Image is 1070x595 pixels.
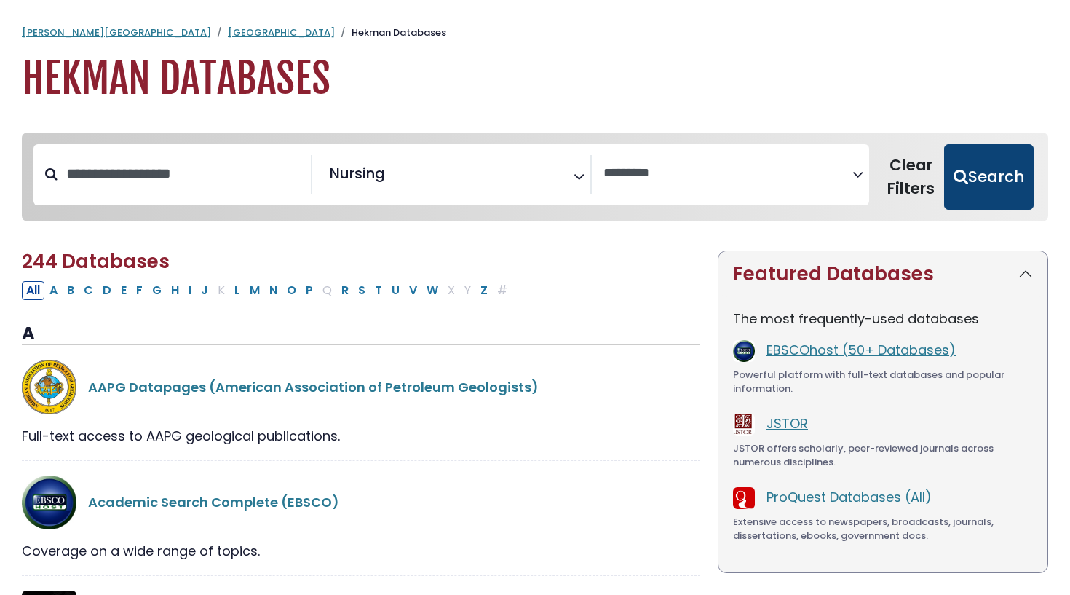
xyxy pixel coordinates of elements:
[944,144,1034,210] button: Submit for Search Results
[88,378,539,396] a: AAPG Datapages (American Association of Petroleum Geologists)
[718,251,1047,297] button: Featured Databases
[265,281,282,300] button: Filter Results N
[58,162,311,186] input: Search database by title or keyword
[878,144,944,210] button: Clear Filters
[405,281,421,300] button: Filter Results V
[167,281,183,300] button: Filter Results H
[228,25,335,39] a: [GEOGRAPHIC_DATA]
[148,281,166,300] button: Filter Results G
[22,25,1048,40] nav: breadcrumb
[476,281,492,300] button: Filter Results Z
[98,281,116,300] button: Filter Results D
[733,309,1033,328] p: The most frequently-used databases
[422,281,443,300] button: Filter Results W
[22,280,513,299] div: Alpha-list to filter by first letter of database name
[282,281,301,300] button: Filter Results O
[733,515,1033,543] div: Extensive access to newspapers, broadcasts, journals, dissertations, ebooks, government docs.
[337,281,353,300] button: Filter Results R
[22,248,170,275] span: 244 Databases
[603,166,852,181] textarea: Search
[184,281,196,300] button: Filter Results I
[245,281,264,300] button: Filter Results M
[22,426,700,446] div: Full-text access to AAPG geological publications.
[22,25,211,39] a: [PERSON_NAME][GEOGRAPHIC_DATA]
[22,323,700,345] h3: A
[766,488,932,506] a: ProQuest Databases (All)
[301,281,317,300] button: Filter Results P
[324,162,385,184] li: Nursing
[79,281,98,300] button: Filter Results C
[354,281,370,300] button: Filter Results S
[230,281,245,300] button: Filter Results L
[116,281,131,300] button: Filter Results E
[335,25,446,40] li: Hekman Databases
[733,441,1033,470] div: JSTOR offers scholarly, peer-reviewed journals across numerous disciplines.
[766,341,956,359] a: EBSCOhost (50+ Databases)
[22,281,44,300] button: All
[63,281,79,300] button: Filter Results B
[766,414,808,433] a: JSTOR
[388,170,398,186] textarea: Search
[387,281,404,300] button: Filter Results U
[733,368,1033,396] div: Powerful platform with full-text databases and popular information.
[370,281,387,300] button: Filter Results T
[88,493,339,511] a: Academic Search Complete (EBSCO)
[197,281,213,300] button: Filter Results J
[45,281,62,300] button: Filter Results A
[330,162,385,184] span: Nursing
[132,281,147,300] button: Filter Results F
[22,55,1048,103] h1: Hekman Databases
[22,133,1048,221] nav: Search filters
[22,541,700,561] div: Coverage on a wide range of topics.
